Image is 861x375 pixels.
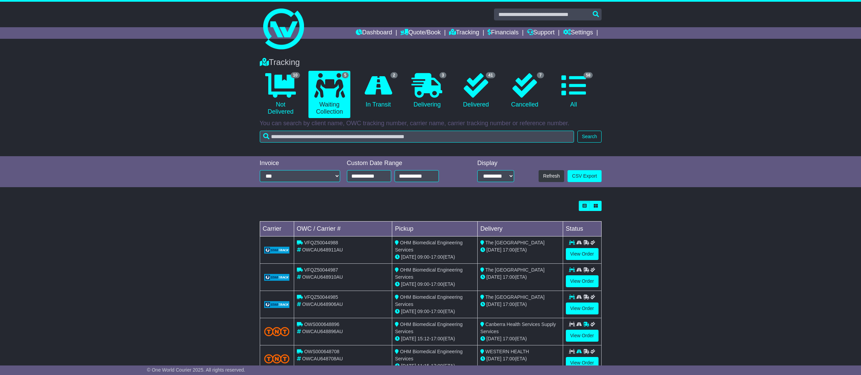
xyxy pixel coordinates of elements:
[480,322,556,334] span: Canberra Health Services Supply Services
[264,301,290,308] img: GetCarrierServiceLogo
[302,274,343,280] span: OWCAU648910AU
[431,281,443,287] span: 17:00
[302,301,343,307] span: OWCAU648906AU
[477,160,514,167] div: Display
[566,248,599,260] a: View Order
[566,275,599,287] a: View Order
[480,274,560,281] div: (ETA)
[401,336,416,341] span: [DATE]
[395,240,463,252] span: OHM Biomedical Engineering Services
[260,160,340,167] div: Invoice
[477,222,563,237] td: Delivery
[304,267,338,273] span: VFQZ50044987
[566,330,599,342] a: View Order
[440,72,447,78] span: 3
[357,71,399,111] a: 2 In Transit
[487,301,501,307] span: [DATE]
[264,354,290,363] img: TNT_Domestic.png
[302,356,343,361] span: OWCAU648708AU
[504,71,546,111] a: 7 Cancelled
[308,71,350,118] a: 5 Waiting Collection
[485,240,545,245] span: The [GEOGRAPHIC_DATA]
[401,363,416,369] span: [DATE]
[264,327,290,336] img: TNT_Domestic.png
[584,72,593,78] span: 58
[455,71,497,111] a: 41 Delivered
[417,363,429,369] span: 11:15
[395,267,463,280] span: OHM Biomedical Engineering Services
[566,357,599,369] a: View Order
[480,335,560,342] div: (ETA)
[487,274,501,280] span: [DATE]
[395,322,463,334] span: OHM Biomedical Engineering Services
[147,367,245,373] span: © One World Courier 2025. All rights reserved.
[347,160,456,167] div: Custom Date Range
[503,247,515,252] span: 17:00
[503,274,515,280] span: 17:00
[480,301,560,308] div: (ETA)
[449,27,479,39] a: Tracking
[356,27,392,39] a: Dashboard
[417,281,429,287] span: 09:00
[568,170,601,182] a: CSV Export
[566,303,599,314] a: View Order
[431,363,443,369] span: 17:00
[487,336,501,341] span: [DATE]
[342,72,349,78] span: 5
[485,294,545,300] span: The [GEOGRAPHIC_DATA]
[487,247,501,252] span: [DATE]
[302,329,343,334] span: OWCAU648896AU
[395,349,463,361] span: OHM Biomedical Engineering Services
[417,254,429,260] span: 09:00
[480,246,560,254] div: (ETA)
[260,120,602,127] p: You can search by client name, OWC tracking number, carrier name, carrier tracking number or refe...
[488,27,519,39] a: Financials
[390,72,398,78] span: 2
[577,131,601,143] button: Search
[395,335,475,342] div: - (ETA)
[553,71,594,111] a: 58 All
[304,294,338,300] span: VFQZ50044985
[260,222,294,237] td: Carrier
[486,72,495,78] span: 41
[294,222,392,237] td: OWC / Carrier #
[395,294,463,307] span: OHM Biomedical Engineering Services
[401,281,416,287] span: [DATE]
[431,254,443,260] span: 17:00
[485,267,545,273] span: The [GEOGRAPHIC_DATA]
[485,349,529,354] span: WESTERN HEALTH
[503,356,515,361] span: 17:00
[503,301,515,307] span: 17:00
[395,308,475,315] div: - (ETA)
[392,222,478,237] td: Pickup
[487,356,501,361] span: [DATE]
[400,27,441,39] a: Quote/Book
[260,71,302,118] a: 10 Not Delivered
[417,336,429,341] span: 15:12
[539,170,564,182] button: Refresh
[401,309,416,314] span: [DATE]
[264,247,290,254] img: GetCarrierServiceLogo
[395,362,475,370] div: - (ETA)
[256,58,605,67] div: Tracking
[431,336,443,341] span: 17:00
[304,349,339,354] span: OWS000648708
[302,247,343,252] span: OWCAU648911AU
[537,72,544,78] span: 7
[503,336,515,341] span: 17:00
[406,71,448,111] a: 3 Delivering
[563,27,593,39] a: Settings
[395,254,475,261] div: - (ETA)
[527,27,555,39] a: Support
[291,72,300,78] span: 10
[304,322,339,327] span: OWS000648896
[264,274,290,281] img: GetCarrierServiceLogo
[401,254,416,260] span: [DATE]
[417,309,429,314] span: 09:00
[431,309,443,314] span: 17:00
[304,240,338,245] span: VFQZ50044988
[480,355,560,362] div: (ETA)
[563,222,601,237] td: Status
[395,281,475,288] div: - (ETA)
